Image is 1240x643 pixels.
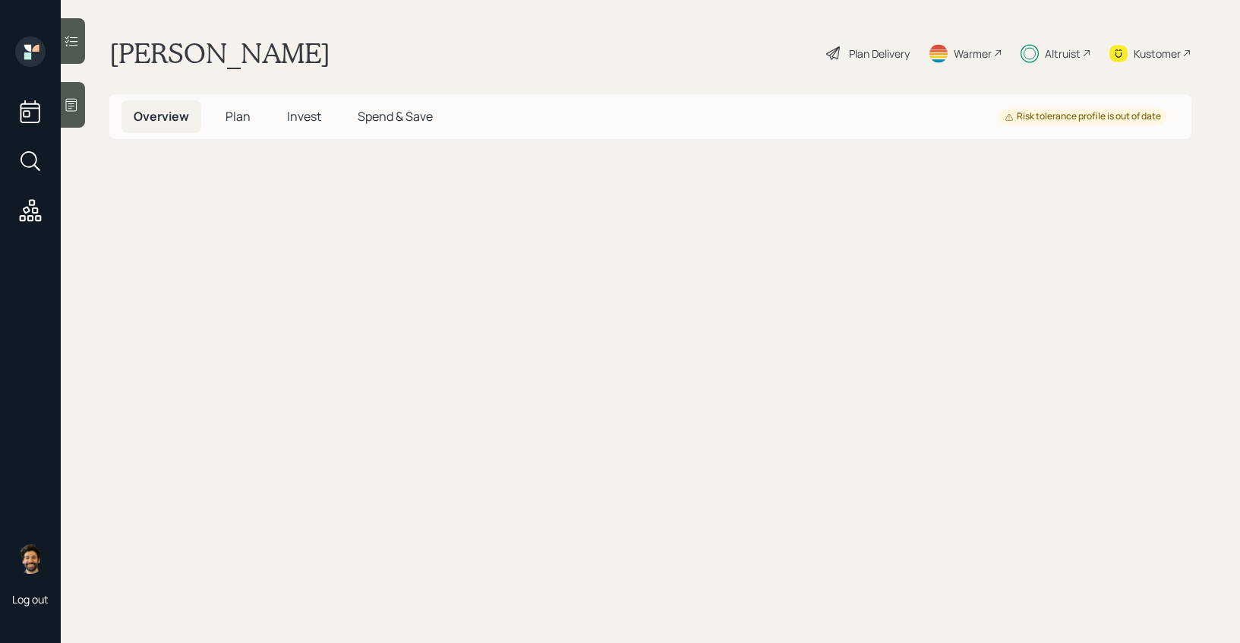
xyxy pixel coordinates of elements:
img: eric-schwartz-headshot.png [15,543,46,574]
div: Plan Delivery [849,46,910,62]
span: Invest [287,108,321,125]
span: Plan [226,108,251,125]
span: Spend & Save [358,108,433,125]
div: Kustomer [1134,46,1181,62]
div: Risk tolerance profile is out of date [1005,110,1161,123]
div: Altruist [1045,46,1081,62]
div: Warmer [954,46,992,62]
span: Overview [134,108,189,125]
div: Log out [12,592,49,607]
h1: [PERSON_NAME] [109,36,330,70]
